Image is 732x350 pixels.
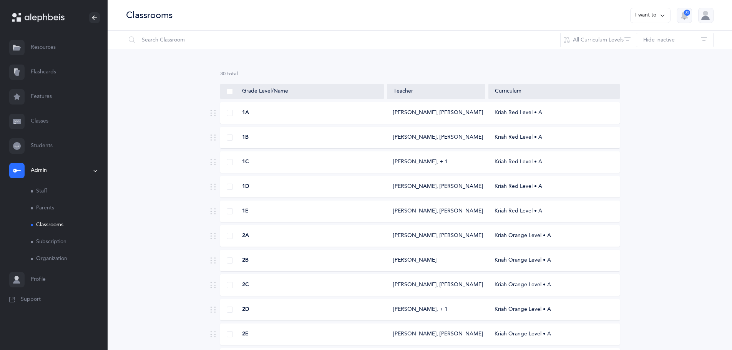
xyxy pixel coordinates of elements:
[242,109,249,117] span: 1A
[393,281,479,289] div: [PERSON_NAME], [PERSON_NAME]
[393,109,479,117] div: [PERSON_NAME], [PERSON_NAME]
[630,8,671,23] button: I want to
[227,71,238,76] span: total
[694,312,723,341] iframe: Drift Widget Chat Controller
[393,207,479,215] div: [PERSON_NAME], [PERSON_NAME]
[488,257,619,264] div: Kriah Orange Level • A
[393,306,448,314] div: [PERSON_NAME]‪, + 1‬
[393,183,479,191] div: [PERSON_NAME], [PERSON_NAME]
[393,88,479,95] div: Teacher
[393,330,479,338] div: [PERSON_NAME], [PERSON_NAME]
[242,232,249,240] span: 2A
[31,183,108,200] a: Staff
[21,296,41,304] span: Support
[242,330,249,338] span: 2E
[242,158,249,166] span: 1C
[242,134,249,141] span: 1B
[242,183,249,191] span: 1D
[242,306,249,314] span: 2D
[488,109,619,117] div: Kriah Red Level • A
[31,234,108,250] a: Subscription
[393,134,479,141] div: [PERSON_NAME], [PERSON_NAME]
[488,306,619,314] div: Kriah Orange Level • A
[31,250,108,267] a: Organization
[684,10,690,16] div: 32
[488,207,619,215] div: Kriah Red Level • A
[242,281,249,289] span: 2C
[31,217,108,234] a: Classrooms
[495,88,613,95] div: Curriculum
[393,257,437,264] div: [PERSON_NAME]
[126,31,561,49] input: Search Classroom
[126,9,173,22] div: Classrooms
[220,71,620,78] div: 30
[488,134,619,141] div: Kriah Red Level • A
[637,31,714,49] button: Hide inactive
[488,281,619,289] div: Kriah Orange Level • A
[242,257,249,264] span: 2B
[488,232,619,240] div: Kriah Orange Level • A
[488,330,619,338] div: Kriah Orange Level • A
[677,8,692,23] button: 32
[488,158,619,166] div: Kriah Red Level • A
[242,207,249,215] span: 1E
[560,31,637,49] button: All Curriculum Levels
[393,232,479,240] div: [PERSON_NAME], [PERSON_NAME]
[227,88,377,95] div: Grade Level/Name
[393,158,448,166] div: [PERSON_NAME]‪, + 1‬
[31,200,108,217] a: Parents
[488,183,619,191] div: Kriah Red Level • A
